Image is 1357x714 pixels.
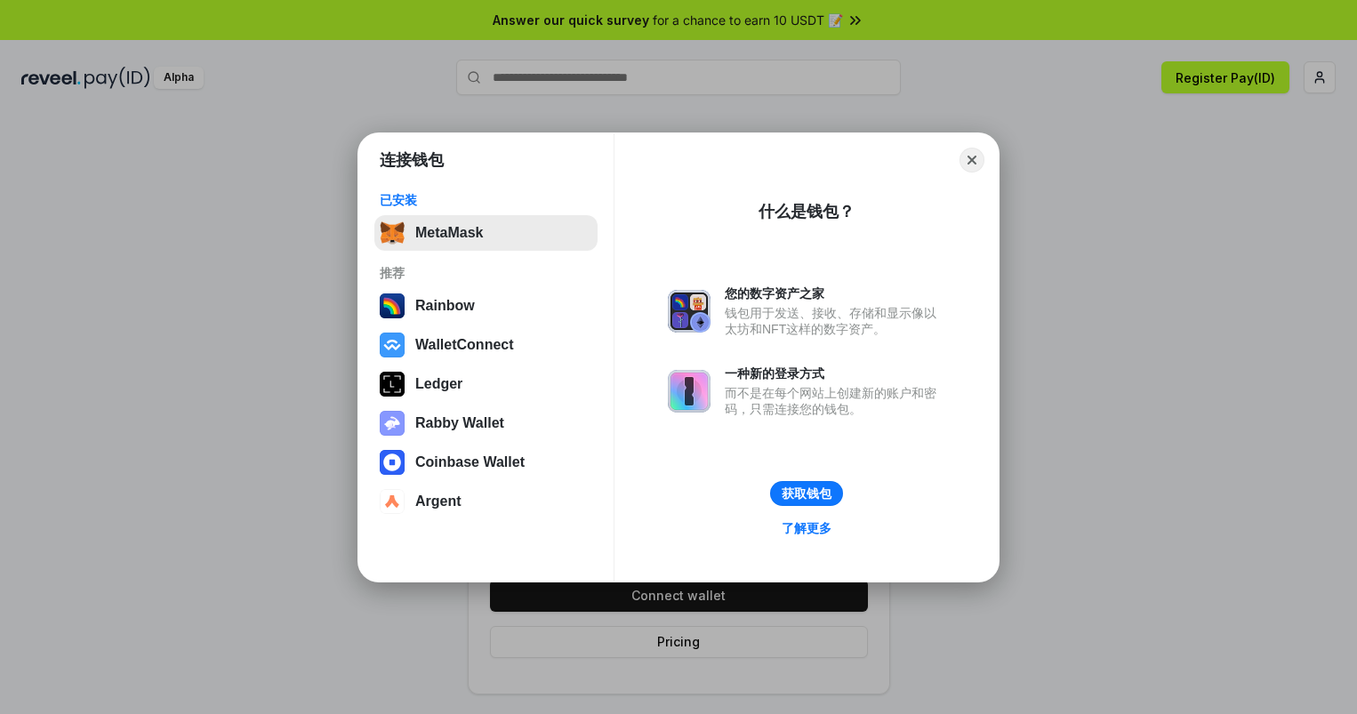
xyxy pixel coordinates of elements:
img: svg+xml,%3Csvg%20xmlns%3D%22http%3A%2F%2Fwww.w3.org%2F2000%2Fsvg%22%20fill%3D%22none%22%20viewBox... [668,370,711,413]
div: 一种新的登录方式 [725,365,945,381]
div: Rabby Wallet [415,415,504,431]
div: Ledger [415,376,462,392]
button: Rainbow [374,288,598,324]
h1: 连接钱包 [380,149,444,171]
img: svg+xml,%3Csvg%20xmlns%3D%22http%3A%2F%2Fwww.w3.org%2F2000%2Fsvg%22%20fill%3D%22none%22%20viewBox... [668,290,711,333]
img: svg+xml,%3Csvg%20width%3D%22120%22%20height%3D%22120%22%20viewBox%3D%220%200%20120%20120%22%20fil... [380,293,405,318]
button: Close [960,148,984,172]
button: Rabby Wallet [374,405,598,441]
div: 什么是钱包？ [759,201,855,222]
div: Argent [415,493,462,509]
button: Ledger [374,366,598,402]
div: 钱包用于发送、接收、存储和显示像以太坊和NFT这样的数字资产。 [725,305,945,337]
div: 了解更多 [782,520,831,536]
button: Argent [374,484,598,519]
div: MetaMask [415,225,483,241]
div: 推荐 [380,265,592,281]
img: svg+xml,%3Csvg%20width%3D%2228%22%20height%3D%2228%22%20viewBox%3D%220%200%2028%2028%22%20fill%3D... [380,450,405,475]
div: Rainbow [415,298,475,314]
img: svg+xml,%3Csvg%20width%3D%2228%22%20height%3D%2228%22%20viewBox%3D%220%200%2028%2028%22%20fill%3D... [380,489,405,514]
button: 获取钱包 [770,481,843,506]
img: svg+xml,%3Csvg%20xmlns%3D%22http%3A%2F%2Fwww.w3.org%2F2000%2Fsvg%22%20width%3D%2228%22%20height%3... [380,372,405,397]
img: svg+xml,%3Csvg%20xmlns%3D%22http%3A%2F%2Fwww.w3.org%2F2000%2Fsvg%22%20fill%3D%22none%22%20viewBox... [380,411,405,436]
button: Coinbase Wallet [374,445,598,480]
div: 而不是在每个网站上创建新的账户和密码，只需连接您的钱包。 [725,385,945,417]
button: WalletConnect [374,327,598,363]
img: svg+xml,%3Csvg%20fill%3D%22none%22%20height%3D%2233%22%20viewBox%3D%220%200%2035%2033%22%20width%... [380,221,405,245]
button: MetaMask [374,215,598,251]
div: 您的数字资产之家 [725,285,945,301]
div: 已安装 [380,192,592,208]
div: Coinbase Wallet [415,454,525,470]
div: 获取钱包 [782,485,831,501]
img: svg+xml,%3Csvg%20width%3D%2228%22%20height%3D%2228%22%20viewBox%3D%220%200%2028%2028%22%20fill%3D... [380,333,405,357]
a: 了解更多 [771,517,842,540]
div: WalletConnect [415,337,514,353]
